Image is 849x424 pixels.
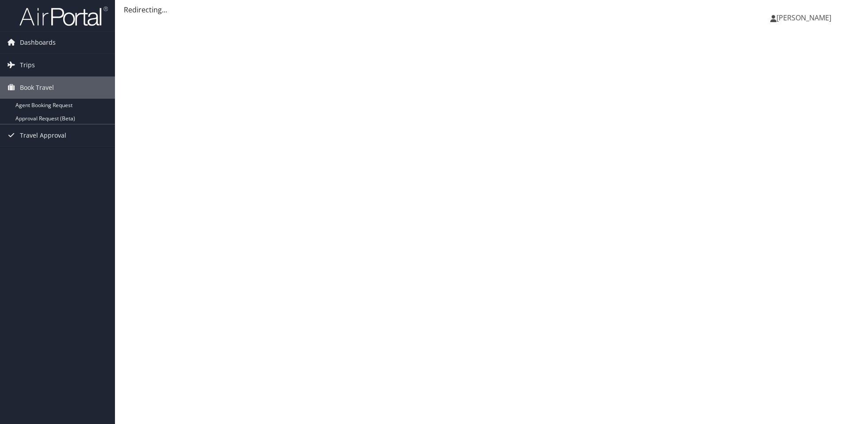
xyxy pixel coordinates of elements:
[770,4,840,31] a: [PERSON_NAME]
[124,4,840,15] div: Redirecting...
[20,124,66,146] span: Travel Approval
[776,13,831,23] span: [PERSON_NAME]
[20,31,56,54] span: Dashboards
[19,6,108,27] img: airportal-logo.png
[20,77,54,99] span: Book Travel
[20,54,35,76] span: Trips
